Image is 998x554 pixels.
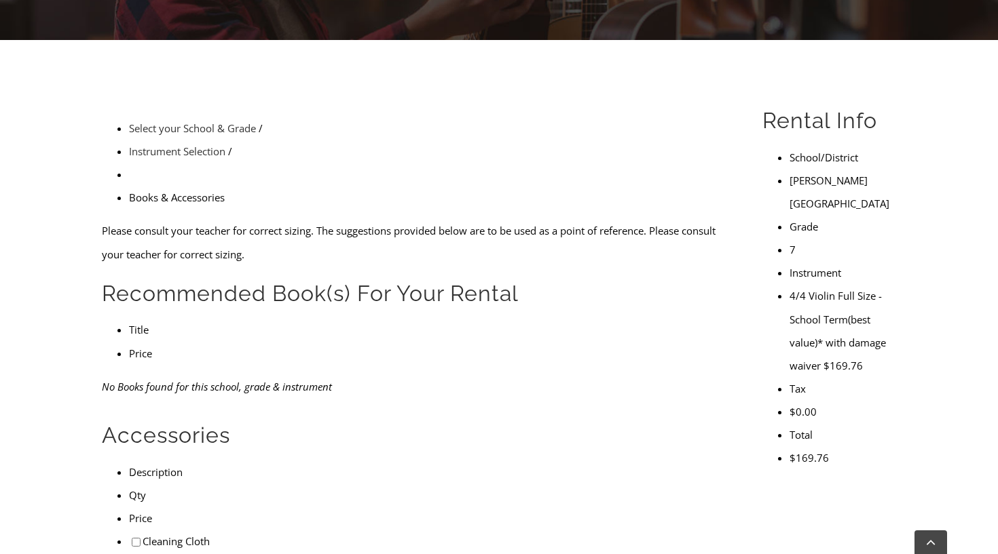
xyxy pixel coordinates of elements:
li: School/District [790,146,896,169]
span: / [259,121,263,135]
li: Qty [129,483,731,507]
li: Instrument [790,261,896,284]
li: Cleaning Cloth [129,530,731,553]
li: $0.00 [790,400,896,423]
a: Instrument Selection [129,144,225,158]
span: / [228,144,232,158]
a: Select your School & Grade [129,121,256,135]
li: Description [129,460,731,483]
h2: Accessories [102,421,731,450]
li: Tax [790,377,896,400]
li: [PERSON_NAME][GEOGRAPHIC_DATA] [790,169,896,215]
li: Title [129,318,731,341]
li: Price [129,342,731,365]
li: Price [129,507,731,530]
em: No Books found for this school, grade & instrument [102,380,332,393]
li: 4/4 Violin Full Size - School Term(best value)* with damage waiver $169.76 [790,284,896,376]
li: Books & Accessories [129,186,731,209]
p: Please consult your teacher for correct sizing. The suggestions provided below are to be used as ... [102,219,731,265]
h2: Recommended Book(s) For Your Rental [102,279,731,308]
h2: Rental Info [762,106,896,135]
li: $169.76 [790,446,896,469]
li: Total [790,423,896,446]
li: Grade [790,215,896,238]
li: 7 [790,238,896,261]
